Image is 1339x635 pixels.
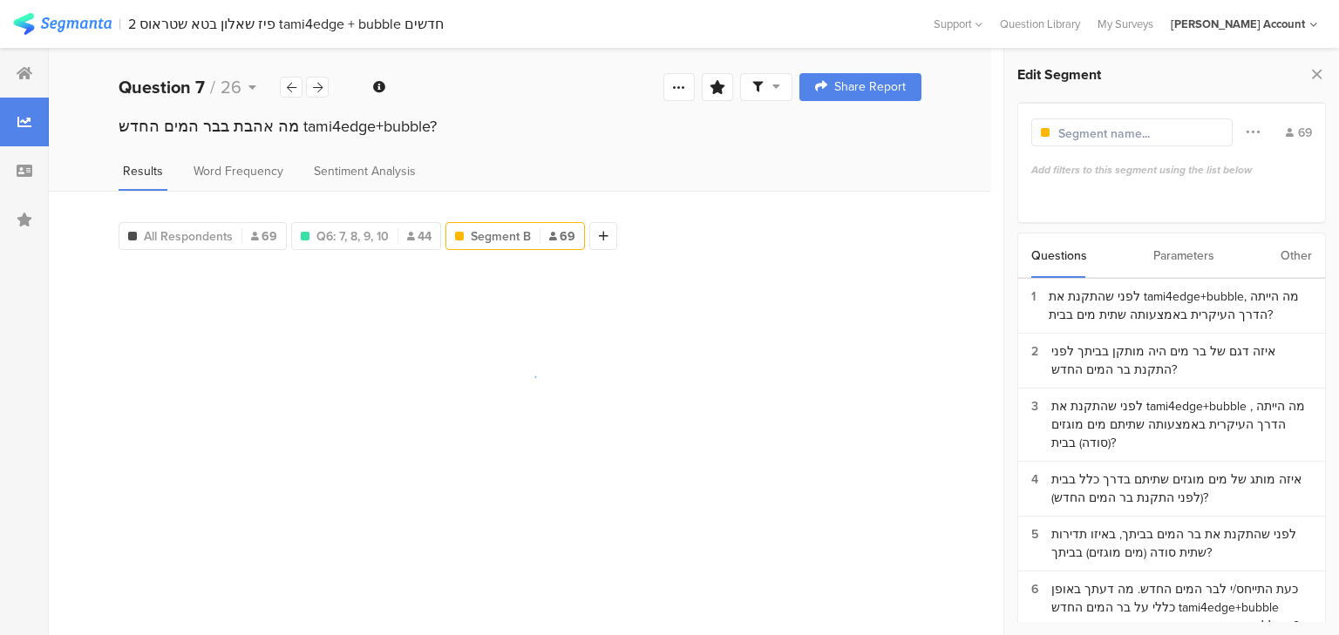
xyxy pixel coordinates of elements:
[210,74,215,100] span: /
[1051,525,1312,562] div: לפני שהתקנת את בר המים בביתך, באיזו תדירות שתית סודה (מים מוגזים) בביתך?
[316,227,389,246] span: Q6: 7, 8, 9, 10
[1153,233,1214,278] div: Parameters
[991,16,1089,32] a: Question Library
[1031,470,1051,507] div: 4
[144,227,233,246] span: All Respondents
[128,16,444,32] div: 2 פיז שאלון בטא שטראוס tami4edge + bubble חדשים
[1051,470,1312,507] div: איזה מותג של מים מוגזים שתיתם בדרך כלל בבית (לפני התקנת בר המים החדש)?
[314,162,416,180] span: Sentiment Analysis
[251,227,277,246] span: 69
[407,227,432,246] span: 44
[1051,397,1312,452] div: לפני שהתקנת את tami4edge+bubble , מה הייתה הדרך העיקרית באמצעותה שתיתם מים מוגזים (סודה) בבית?
[1286,124,1312,142] div: 69
[119,14,121,34] div: |
[471,227,531,246] span: Segment B
[1089,16,1162,32] a: My Surveys
[1281,233,1312,278] div: Other
[1031,580,1051,635] div: 6
[13,13,112,35] img: segmanta logo
[119,115,921,138] div: מה אהבת בבר המים החדש tami4edge+bubble?
[1051,342,1312,379] div: איזה דגם של בר מים היה מותקן בביתך לפני התקנת בר המים החדש?
[549,227,575,246] span: 69
[934,10,982,37] div: Support
[1031,162,1312,178] div: Add filters to this segment using the list below
[1049,287,1312,324] div: לפני שהתקנת את tami4edge+bubble, מה הייתה הדרך העיקרית באמצעותה שתית מים בבית?
[1031,233,1087,278] div: Questions
[1017,64,1101,84] span: Edit Segment
[1031,287,1049,324] div: 1
[119,74,205,100] b: Question 7
[1031,342,1051,379] div: 2
[1171,16,1305,32] div: [PERSON_NAME] Account
[123,162,163,180] span: Results
[834,81,906,93] span: Share Report
[1051,580,1312,635] div: כעת התייחס/י לבר המים החדש. מה דעתך באופן כללי על בר המים החדש tami4edge+bubble שכולל מים קרים, פ...
[1031,525,1051,562] div: 5
[1031,397,1051,452] div: 3
[221,74,241,100] span: 26
[1058,125,1210,143] input: Segment name...
[194,162,283,180] span: Word Frequency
